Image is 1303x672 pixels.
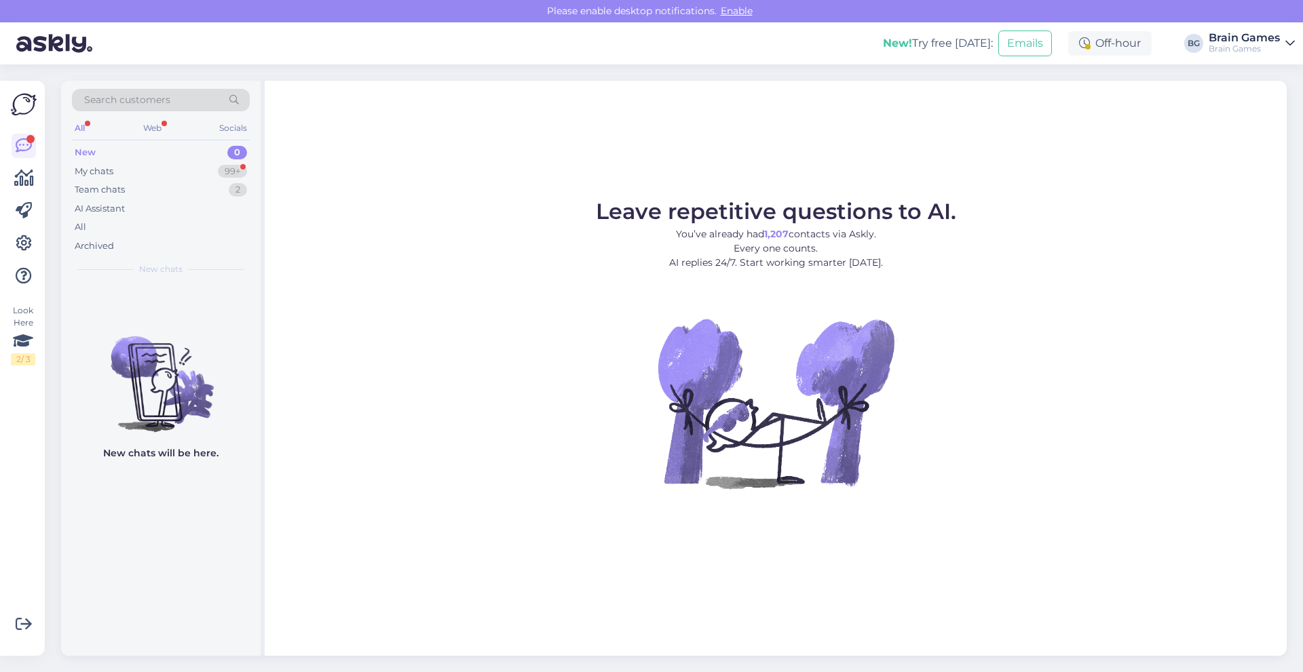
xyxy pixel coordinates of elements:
[1184,34,1203,53] div: BG
[1068,31,1152,56] div: Off-hour
[139,263,183,275] span: New chats
[1209,33,1280,43] div: Brain Games
[218,165,247,178] div: 99+
[75,146,96,159] div: New
[75,202,125,216] div: AI Assistant
[216,119,250,137] div: Socials
[596,198,956,224] span: Leave repetitive questions to AI.
[883,37,912,50] b: New!
[72,119,88,137] div: All
[1209,43,1280,54] div: Brain Games
[717,5,757,17] span: Enable
[75,239,114,253] div: Archived
[103,446,219,460] p: New chats will be here.
[654,281,898,525] img: No Chat active
[11,92,37,117] img: Askly Logo
[75,165,113,178] div: My chats
[84,93,170,107] span: Search customers
[11,353,35,365] div: 2 / 3
[227,146,247,159] div: 0
[1209,33,1295,54] a: Brain GamesBrain Games
[75,220,86,234] div: All
[998,31,1052,56] button: Emails
[61,312,261,434] img: No chats
[883,35,993,52] div: Try free [DATE]:
[764,228,789,240] b: 1,207
[229,183,247,197] div: 2
[140,119,164,137] div: Web
[596,227,956,270] p: You’ve already had contacts via Askly. Every one counts. AI replies 24/7. Start working smarter [...
[75,183,125,197] div: Team chats
[11,304,35,365] div: Look Here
